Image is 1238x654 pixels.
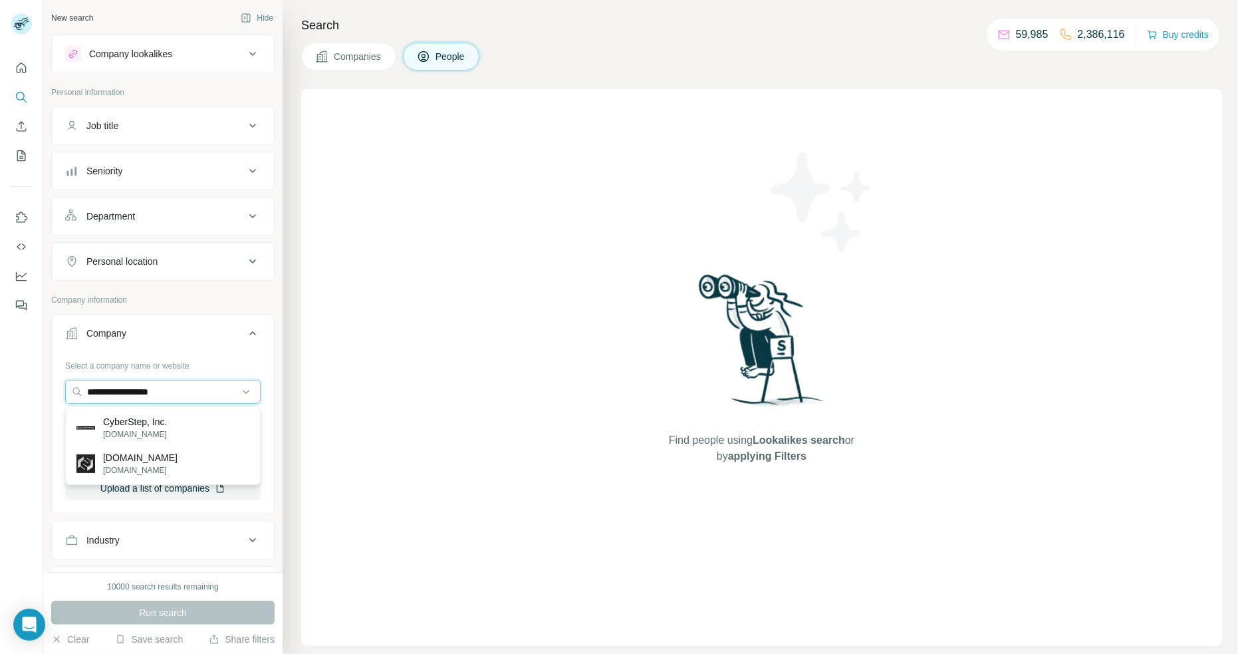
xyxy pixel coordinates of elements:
button: Use Surfe on LinkedIn [11,206,32,230]
button: Quick start [11,56,32,80]
button: Buy credits [1147,25,1209,44]
p: CyberStep, Inc. [103,415,168,428]
button: Company [52,317,274,355]
button: Hide [231,8,283,28]
p: [DOMAIN_NAME] [103,451,178,464]
img: cyberstep.com.tw [76,454,95,473]
div: Industry [86,534,120,547]
p: Company information [51,294,275,306]
button: Save search [115,633,183,646]
img: CyberStep, Inc. [76,418,95,437]
div: Open Intercom Messenger [13,609,45,641]
div: Department [86,210,135,223]
h4: Search [301,16,1222,35]
div: Select a company name or website [65,355,261,372]
button: Company lookalikes [52,38,274,70]
button: Seniority [52,155,274,187]
button: Department [52,200,274,232]
span: applying Filters [728,450,806,462]
div: Personal location [86,255,158,268]
button: Search [11,85,32,109]
div: Job title [86,119,118,132]
button: Use Surfe API [11,235,32,259]
button: My lists [11,144,32,168]
button: Dashboard [11,264,32,288]
p: Personal information [51,86,275,98]
button: HQ location [52,570,274,601]
button: Feedback [11,293,32,317]
span: People [435,50,466,63]
p: [DOMAIN_NAME] [103,464,178,476]
button: Clear [51,633,89,646]
span: Companies [334,50,382,63]
button: Personal location [52,245,274,277]
img: Surfe Illustration - Woman searching with binoculars [693,271,831,419]
button: Upload a list of companies [65,476,261,500]
p: [DOMAIN_NAME] [103,428,168,440]
p: 59,985 [1016,27,1049,43]
p: 2,386,116 [1078,27,1125,43]
div: Company [86,327,126,340]
span: Lookalikes search [753,434,845,446]
button: Job title [52,110,274,142]
div: Company lookalikes [89,47,172,61]
div: 10000 search results remaining [107,581,218,593]
div: Seniority [86,164,122,178]
button: Share filters [209,633,275,646]
button: Enrich CSV [11,114,32,138]
div: New search [51,12,93,24]
button: Industry [52,524,274,556]
img: Surfe Illustration - Stars [762,142,882,262]
span: Find people using or by [655,432,868,464]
